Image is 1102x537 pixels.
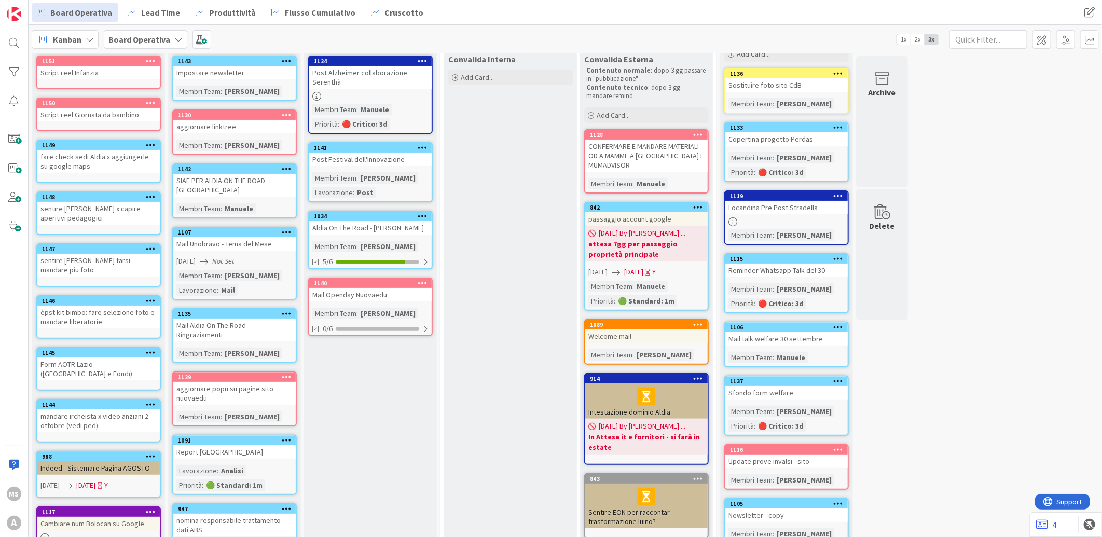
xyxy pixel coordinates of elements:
div: Membri Team [176,270,221,281]
div: Priorità [728,298,754,309]
span: [DATE] [176,256,196,267]
div: 1150 [42,100,160,107]
div: èpst kit bimbo: fare selezione foto e mandare liberatorie [37,306,160,328]
a: 1145Form AOTR Lazio ([GEOGRAPHIC_DATA] e Fondi) [36,347,161,391]
div: 1133 [730,124,848,131]
div: 1142 [173,164,296,174]
div: 1150Script reel Giornata da bambino [37,99,160,121]
span: : [754,298,755,309]
span: [DATE] [588,267,608,278]
span: 2x [911,34,925,45]
div: 1148 [37,192,160,202]
span: : [221,411,222,422]
a: 1136Sostituire foto sito CdBMembri Team:[PERSON_NAME] [724,68,849,114]
div: fare check sedi Aldia x aggiungerle su google maps [37,150,160,173]
div: Membri Team [312,308,356,319]
div: 1151 [37,57,160,66]
a: 1144mandare ircheista x video anziani 2 ottobre (vedi ped) [36,399,161,443]
div: [PERSON_NAME] [222,86,282,97]
div: 1133Copertina progetto Perdas [725,123,848,146]
div: 1145 [37,348,160,357]
span: [DATE] By [PERSON_NAME] ... [599,421,685,432]
div: [PERSON_NAME] [222,140,282,151]
div: Manuele [634,281,668,292]
div: Indeed - Sistemare Pagina AGOSTO [37,461,160,475]
div: 1119 [730,192,848,200]
a: 1034Aldia On The Road - [PERSON_NAME]Membri Team:[PERSON_NAME]5/6 [308,211,433,269]
span: : [632,178,634,189]
div: 1136Sostituire foto sito CdB [725,69,848,92]
span: : [221,86,222,97]
div: 1128CONFERMARE E MANDARE MATERIALI OD A MAMME A [GEOGRAPHIC_DATA] E MUMADVISOR [585,130,708,172]
div: Sfondo form welfare [725,386,848,400]
div: 1107Mail Unobravo - Tema del Mese [173,228,296,251]
div: Priorità [588,295,614,307]
div: 842 [590,204,708,211]
div: Membri Team [176,140,221,151]
span: : [217,465,218,476]
span: Support [22,2,47,14]
div: [PERSON_NAME] [222,270,282,281]
div: Analisi [218,465,246,476]
div: mandare ircheista x video anziani 2 ottobre (vedi ped) [37,409,160,432]
div: 1140Mail Openday Nuovaedu [309,279,432,301]
div: Membri Team [588,349,632,361]
span: : [773,352,774,363]
div: 1117Cambiare num Bolocan su Google [37,507,160,530]
div: 1116 [725,445,848,455]
a: Board Operativa [32,3,118,22]
div: Reminder Whatsapp Talk del 30 [725,264,848,277]
div: 1089 [585,320,708,329]
div: Membri Team [176,203,221,214]
span: Lead Time [141,6,180,19]
div: 1128 [585,130,708,140]
div: 1091Report [GEOGRAPHIC_DATA] [173,436,296,459]
div: 1143 [173,57,296,66]
div: [PERSON_NAME] [774,474,834,486]
div: 1034Aldia On The Road - [PERSON_NAME] [309,212,432,235]
div: 1130aggiornare linktree [173,111,296,133]
span: : [221,203,222,214]
div: [PERSON_NAME] [774,152,834,163]
div: 1144 [37,400,160,409]
div: 1115 [730,255,848,263]
div: 🟢 Standard: 1m [203,479,265,491]
span: [DATE] [40,480,60,491]
div: Locandina Pre Post Stradella [725,201,848,214]
a: 1137Sfondo form welfareMembri Team:[PERSON_NAME]Priorità:🔴 Critico: 3d [724,376,849,436]
div: [PERSON_NAME] [222,411,282,422]
div: 1142 [178,166,296,173]
span: 5/6 [323,256,333,267]
div: 1136 [725,69,848,78]
span: [DATE] [624,267,643,278]
span: : [773,98,774,109]
span: Cruscotto [384,6,423,19]
div: Membri Team [176,86,221,97]
div: 842passaggio account google [585,203,708,226]
div: 914Intestazione dominio Aldia [585,374,708,419]
span: : [356,172,358,184]
div: 1151Script reel Infanzia [37,57,160,79]
div: 1137 [730,378,848,385]
a: 914Intestazione dominio Aldia[DATE] By [PERSON_NAME] ...In Attesa it e fornitori - si farà in estate [584,373,709,465]
div: 1141Post Festival dell'Innovazione [309,143,432,166]
div: 1146èpst kit bimbo: fare selezione foto e mandare liberatorie [37,296,160,328]
a: 1150Script reel Giornata da bambino [36,98,161,131]
div: 1148sentire [PERSON_NAME] x capire aperitivi pedagogici [37,192,160,225]
div: 1129 [178,374,296,381]
span: : [773,474,774,486]
div: Priorità [176,479,202,491]
div: [PERSON_NAME] [774,98,834,109]
div: 🟢 Standard: 1m [615,295,677,307]
div: Post Festival dell'Innovazione [309,153,432,166]
div: 1124 [309,57,432,66]
span: : [353,187,354,198]
span: [DATE] By [PERSON_NAME] ... [599,228,685,239]
div: [PERSON_NAME] [358,241,418,252]
img: Visit kanbanzone.com [7,7,21,21]
div: 1141 [314,144,432,152]
a: 1143Impostare newsletterMembri Team:[PERSON_NAME] [172,56,297,101]
div: 1141 [309,143,432,153]
span: Add Card... [461,73,494,82]
div: Manuele [358,104,392,115]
